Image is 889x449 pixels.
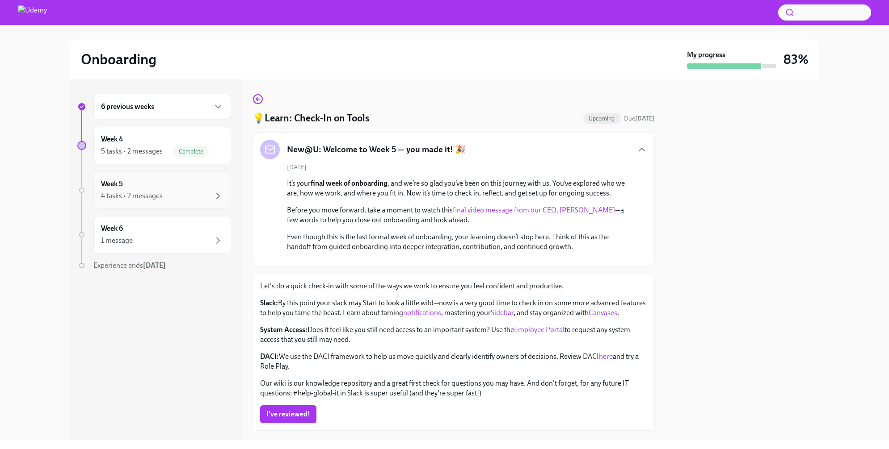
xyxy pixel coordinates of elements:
strong: [DATE] [143,261,166,270]
a: Employee Portal [514,325,565,334]
h5: New@U: Welcome to Week 5 — you made it! 🎉 [287,144,466,155]
span: Experience ends [93,261,166,270]
a: final video message from our CEO, [PERSON_NAME] [453,206,615,214]
strong: DACI: [260,352,279,361]
h6: Week 4 [101,134,123,144]
a: notifications [403,308,441,317]
span: October 11th, 2025 11:00 [624,114,655,123]
div: 1 message [101,236,133,245]
a: Canvases [589,308,617,317]
strong: System Access: [260,325,308,334]
span: Due [624,115,655,122]
strong: final week of onboarding [311,179,388,187]
h6: Week 6 [101,224,123,233]
p: We use the DACI framework to help us move quickly and clearly identify owners of decisions. Revie... [260,352,647,371]
h4: 💡Learn: Check-In on Tools [253,112,370,125]
a: here [599,352,613,361]
strong: My progress [687,50,725,60]
p: Before you move forward, take a moment to watch this —a few words to help you close out onboardin... [287,205,633,225]
span: I've reviewed! [266,410,310,419]
p: Let's do a quick check-in with some of the ways we work to ensure you feel confident and productive. [260,281,647,291]
img: Udemy [18,5,47,20]
span: Complete [173,148,209,155]
button: I've reviewed! [260,405,316,423]
a: Week 45 tasks • 2 messagesComplete [77,127,231,164]
span: [DATE] [287,163,307,171]
h6: Week 5 [101,179,123,189]
p: Does it feel like you still need access to an important system? Use the to request any system acc... [260,325,647,345]
p: Even though this is the last formal week of onboarding, your learning doesn’t stop here. Think of... [287,232,633,252]
p: By this point your slack may Start to look a little wild—now is a very good time to check in on s... [260,298,647,318]
a: Sidebar [491,308,514,317]
p: It’s your , and we’re so glad you’ve been on this journey with us. You’ve explored who we are, ho... [287,179,633,198]
h2: Onboarding [81,50,156,68]
a: Week 61 message [77,216,231,254]
h3: 83% [784,51,809,67]
h6: 6 previous weeks [101,102,154,112]
strong: Slack: [260,299,278,307]
div: 4 tasks • 2 messages [101,191,163,201]
div: 5 tasks • 2 messages [101,146,163,156]
strong: [DATE] [635,115,655,122]
div: 6 previous weeks [93,94,231,120]
p: Our wiki is our knowledge repository and a great first check for questions you may have. And don'... [260,378,647,398]
span: Upcoming [583,115,620,122]
a: Week 54 tasks • 2 messages [77,171,231,209]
